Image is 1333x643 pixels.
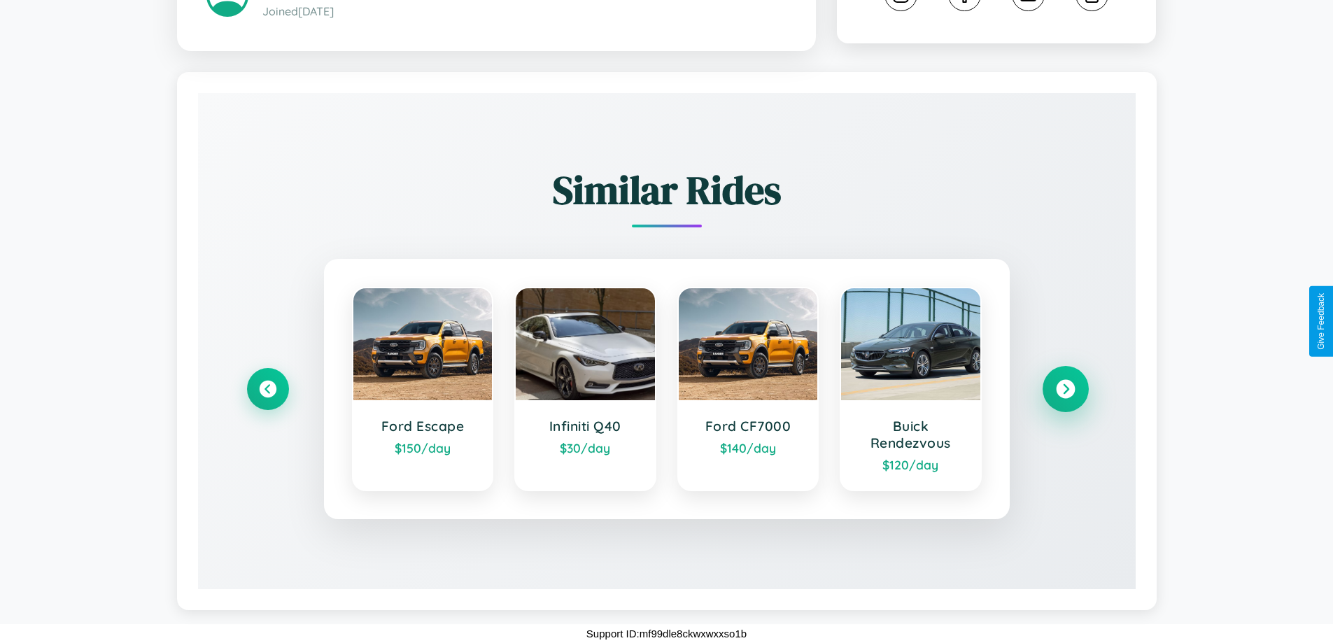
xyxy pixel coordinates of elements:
[514,287,656,491] a: Infiniti Q40$30/day
[530,418,641,434] h3: Infiniti Q40
[693,418,804,434] h3: Ford CF7000
[530,440,641,455] div: $ 30 /day
[855,418,966,451] h3: Buick Rendezvous
[262,1,787,22] p: Joined [DATE]
[367,440,479,455] div: $ 150 /day
[840,287,982,491] a: Buick Rendezvous$120/day
[247,163,1087,217] h2: Similar Rides
[367,418,479,434] h3: Ford Escape
[352,287,494,491] a: Ford Escape$150/day
[677,287,819,491] a: Ford CF7000$140/day
[586,624,747,643] p: Support ID: mf99dle8ckwxwxxso1b
[855,457,966,472] div: $ 120 /day
[693,440,804,455] div: $ 140 /day
[1316,293,1326,350] div: Give Feedback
